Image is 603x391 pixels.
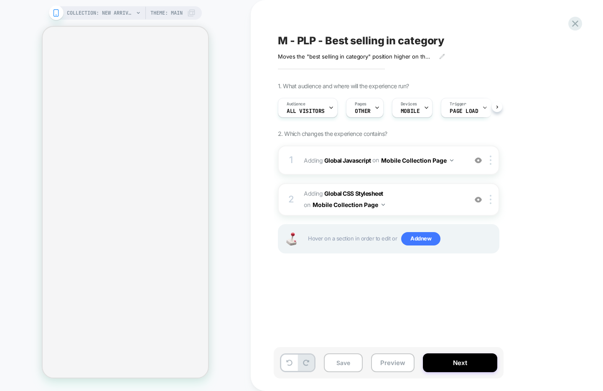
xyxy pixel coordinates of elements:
div: 1 [287,152,295,169]
b: Global Javascript [324,156,371,164]
span: Adding [304,154,463,166]
span: Trigger [450,101,466,107]
span: on [304,199,310,210]
span: 1. What audience and where will the experience run? [278,82,409,89]
button: Save [324,353,363,372]
span: Theme: MAIN [150,6,183,20]
img: crossed eye [475,157,482,164]
span: 2. Which changes the experience contains? [278,130,387,137]
img: close [490,156,491,165]
img: close [490,195,491,204]
img: Joystick [283,233,300,245]
span: OTHER [355,108,371,114]
span: Moves the "best selling in category" position higher on the collection page. [278,53,433,60]
button: Mobile Collection Page [313,199,385,211]
div: 2 [287,191,295,208]
span: on [372,155,379,165]
span: Add new [401,232,440,245]
img: down arrow [382,204,385,206]
span: Hover on a section in order to edit or [308,232,494,245]
span: Pages [355,101,366,107]
button: Mobile Collection Page [381,154,453,166]
span: M - PLP - Best selling in category [278,34,444,47]
span: All Visitors [287,108,325,114]
img: crossed eye [475,196,482,203]
span: Page Load [450,108,478,114]
span: COLLECTION: New Arrivals (Category) [67,6,134,20]
span: Audience [287,101,305,107]
button: Preview [371,353,415,372]
b: Global CSS Stylesheet [324,190,383,197]
span: Devices [401,101,417,107]
span: MOBILE [401,108,420,114]
button: Next [423,353,497,372]
span: Adding [304,188,463,211]
img: down arrow [450,159,453,161]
